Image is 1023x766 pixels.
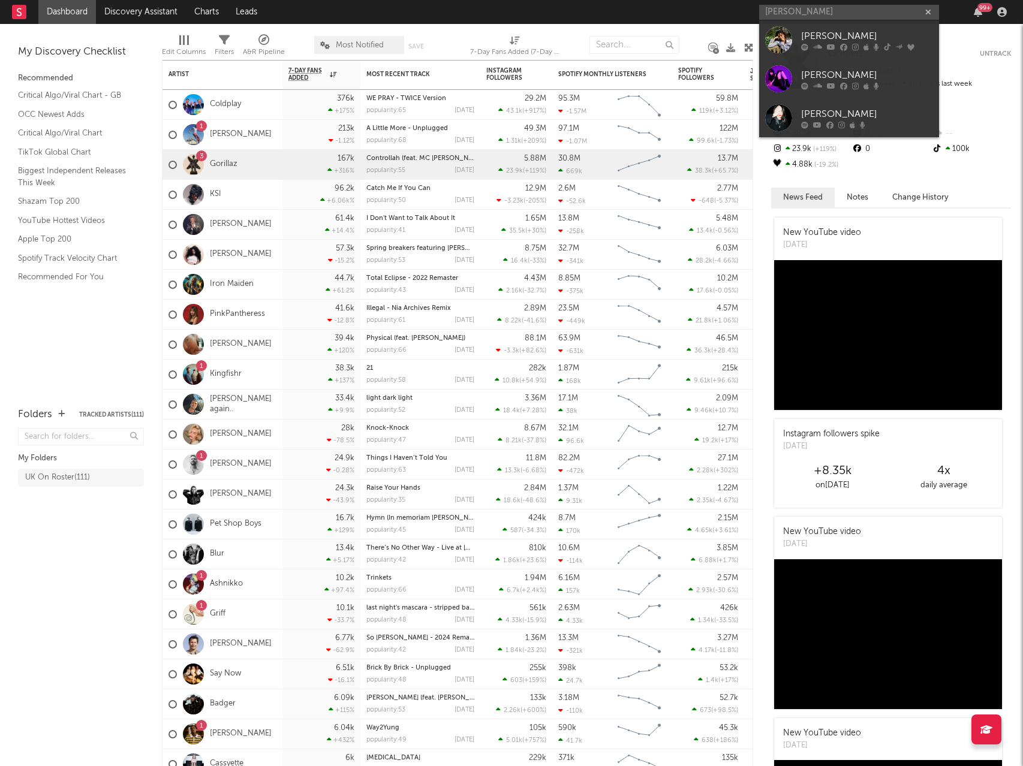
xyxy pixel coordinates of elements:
[366,605,501,611] a: last night's mascara - stripped back version
[717,304,738,312] div: 4.57M
[366,455,447,462] a: Things I Haven’t Told You
[506,138,521,144] span: 1.31k
[496,346,546,354] div: ( )
[718,155,738,162] div: 13.7M
[366,395,413,402] a: light dark light
[558,275,580,282] div: 8.85M
[525,198,544,204] span: -205 %
[498,436,546,444] div: ( )
[558,407,577,415] div: 38k
[524,304,546,312] div: 2.89M
[18,233,132,246] a: Apple Top 200
[327,436,354,444] div: -78.5 %
[801,68,933,82] div: [PERSON_NAME]
[697,138,715,144] span: 99.6k
[522,408,544,414] span: +7.28 %
[495,406,546,414] div: ( )
[470,30,560,65] div: 7-Day Fans Added (7-Day Fans Added)
[337,95,354,102] div: 376k
[699,198,714,204] span: -648
[678,67,720,82] div: Spotify Followers
[524,125,546,132] div: 49.3M
[558,364,579,372] div: 1.87M
[722,364,738,372] div: 215k
[455,287,474,294] div: [DATE]
[686,376,738,384] div: ( )
[523,438,544,444] span: -37.8 %
[718,424,738,432] div: 12.7M
[210,489,272,499] a: [PERSON_NAME]
[366,185,431,192] a: Catch Me If You Can
[210,219,272,230] a: [PERSON_NAME]
[977,3,992,12] div: 99 +
[506,168,523,174] span: 23.9k
[366,155,486,162] a: Controllah (feat. MC [PERSON_NAME])
[366,395,474,402] div: light dark light
[689,287,738,294] div: ( )
[529,364,546,372] div: 282k
[366,425,474,432] div: Knock-Knock
[612,330,666,360] svg: Chart title
[210,159,237,170] a: Gorillaz
[503,378,519,384] span: 10.8k
[558,107,586,115] div: -1.57M
[558,137,587,145] div: -1.07M
[336,245,354,252] div: 57.3k
[18,408,52,422] div: Folders
[336,41,384,49] span: Most Notified
[612,300,666,330] svg: Chart title
[18,126,132,140] a: Critical Algo/Viral Chart
[210,549,224,559] a: Blur
[329,137,354,144] div: -1.12 %
[210,459,272,469] a: [PERSON_NAME]
[524,155,546,162] div: 5.88M
[558,95,580,102] div: 95.3M
[210,519,261,529] a: Pet Shop Boys
[470,45,560,59] div: 7-Day Fans Added (7-Day Fans Added)
[18,469,144,487] a: UK On Roster(111)
[523,318,544,324] span: -41.6 %
[716,95,738,102] div: 59.8M
[366,425,409,432] a: Knock-Knock
[524,108,544,114] span: +917 %
[366,725,399,731] a: Way2Yung
[210,729,272,739] a: [PERSON_NAME]
[335,185,354,192] div: 96.2k
[162,30,206,65] div: Edit Columns
[694,378,711,384] span: 9.61k
[335,334,354,342] div: 39.4k
[529,258,544,264] span: -33 %
[506,108,522,114] span: 43.1k
[210,249,272,260] a: [PERSON_NAME]
[320,197,354,204] div: +6.06k %
[558,125,579,132] div: 97.1M
[366,107,406,114] div: popularity: 65
[713,348,736,354] span: +28.4 %
[688,257,738,264] div: ( )
[689,227,738,234] div: ( )
[328,257,354,264] div: -15.2 %
[558,185,576,192] div: 2.6M
[366,335,474,342] div: Physical (feat. Troye Sivan)
[327,316,354,324] div: -12.8 %
[589,36,679,54] input: Search...
[455,437,474,444] div: [DATE]
[759,98,939,137] a: [PERSON_NAME]
[771,157,851,173] div: 4.88k
[215,30,234,65] div: Filters
[486,67,528,82] div: Instagram Followers
[366,125,448,132] a: A Little More - Unplugged
[366,695,492,701] a: [PERSON_NAME] (feat. [PERSON_NAME])
[495,376,546,384] div: ( )
[498,137,546,144] div: ( )
[501,227,546,234] div: ( )
[691,107,738,114] div: ( )
[366,365,474,372] div: 21
[695,168,712,174] span: 38.3k
[497,197,546,204] div: ( )
[521,378,544,384] span: +54.9 %
[525,245,546,252] div: 8.75M
[366,365,373,372] a: 21
[558,334,580,342] div: 63.9M
[771,188,835,207] button: News Feed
